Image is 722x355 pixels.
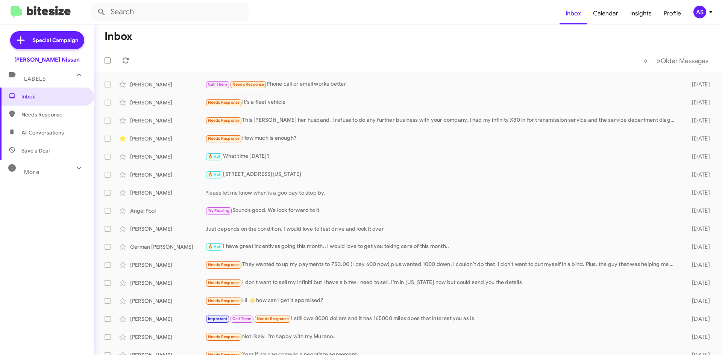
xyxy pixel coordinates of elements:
[208,118,240,123] span: Needs Response
[205,314,680,323] div: I still owe 8000 dollars and it has 165000 miles does that interest you as is
[21,129,64,136] span: All Conversations
[130,243,205,251] div: German [PERSON_NAME]
[658,3,687,24] a: Profile
[693,6,706,18] div: AS
[208,334,240,339] span: Needs Response
[680,297,716,305] div: [DATE]
[205,98,680,107] div: It's a fleet vehicle
[652,53,713,68] button: Next
[130,315,205,323] div: [PERSON_NAME]
[208,280,240,285] span: Needs Response
[205,332,680,341] div: Not likely. I'm happy with my Murano.
[680,153,716,160] div: [DATE]
[205,80,680,89] div: Phone call or email works better
[680,81,716,88] div: [DATE]
[130,207,205,215] div: Angel Pool
[208,316,228,321] span: Important
[205,206,680,215] div: Sounds good. We look forward to it.
[680,279,716,287] div: [DATE]
[680,189,716,196] div: [DATE]
[208,172,221,177] span: 🔥 Hot
[130,261,205,269] div: [PERSON_NAME]
[130,189,205,196] div: [PERSON_NAME]
[205,242,680,251] div: I have great incentives going this month.. I would love to get you taking care of this month..
[680,171,716,178] div: [DATE]
[130,153,205,160] div: [PERSON_NAME]
[130,171,205,178] div: [PERSON_NAME]
[587,3,624,24] a: Calendar
[208,208,230,213] span: Try Pausing
[130,135,205,142] div: [PERSON_NAME]
[640,53,713,68] nav: Page navigation example
[661,57,708,65] span: Older Messages
[208,244,221,249] span: 🔥 Hot
[232,316,252,321] span: Call Them
[24,76,46,82] span: Labels
[208,262,240,267] span: Needs Response
[680,99,716,106] div: [DATE]
[680,117,716,124] div: [DATE]
[657,56,661,65] span: »
[644,56,648,65] span: «
[208,136,240,141] span: Needs Response
[257,316,289,321] span: Needs Response
[130,225,205,233] div: [PERSON_NAME]
[205,152,680,161] div: What time [DATE]?
[21,111,85,118] span: Needs Response
[205,225,680,233] div: Just depends on the condition. I would love to test drive and look it over
[208,82,228,87] span: Call Them
[10,31,84,49] a: Special Campaign
[205,278,680,287] div: I don't want to sell my Infiniti but I have a bmw I need to sell. I'm in [US_STATE] now but could...
[208,154,221,159] span: 🔥 Hot
[208,100,240,105] span: Needs Response
[130,279,205,287] div: [PERSON_NAME]
[205,116,680,125] div: This [PERSON_NAME] her husband. I refuse to do any further business with your company. I had my i...
[208,298,240,303] span: Needs Response
[680,207,716,215] div: [DATE]
[130,81,205,88] div: [PERSON_NAME]
[33,36,78,44] span: Special Campaign
[560,3,587,24] a: Inbox
[105,30,132,42] h1: Inbox
[680,315,716,323] div: [DATE]
[680,333,716,341] div: [DATE]
[624,3,658,24] a: Insights
[680,261,716,269] div: [DATE]
[21,93,85,100] span: Inbox
[91,3,249,21] input: Search
[130,297,205,305] div: [PERSON_NAME]
[205,134,680,143] div: How much is enough?
[639,53,652,68] button: Previous
[24,169,39,175] span: More
[130,333,205,341] div: [PERSON_NAME]
[205,296,680,305] div: Hi 👋 how can i get it appraised?
[130,117,205,124] div: [PERSON_NAME]
[680,243,716,251] div: [DATE]
[687,6,714,18] button: AS
[205,260,680,269] div: They wanted to up my payments to 750.00 (I pay 600 now) plus wanted 1000 down. I couldn't do that...
[21,147,50,154] span: Save a Deal
[205,189,680,196] div: Please let me know when is a goo day to stop by.
[680,225,716,233] div: [DATE]
[680,135,716,142] div: [DATE]
[130,99,205,106] div: [PERSON_NAME]
[14,56,80,63] div: [PERSON_NAME] Nissan
[232,82,264,87] span: Needs Response
[205,170,680,179] div: [STREET_ADDRESS][US_STATE]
